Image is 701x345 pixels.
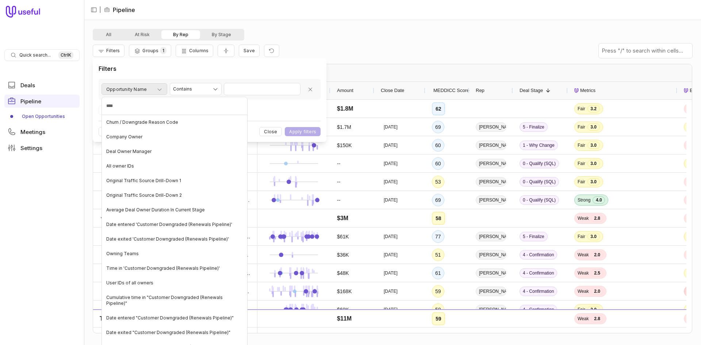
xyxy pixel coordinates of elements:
[106,295,243,306] span: Cumulative time in "Customer Downgraded (Renewals Pipeline)"
[106,134,142,140] span: Company Owner
[106,149,152,154] span: Deal Owner Manager
[106,330,230,336] span: Date exited "Customer Downgraded (Renewals Pipeline)"
[106,222,232,227] span: Date entered 'Customer Downgraded (Renewals Pipeline)'
[106,119,178,125] span: Churn / Downgrade Reason Code
[106,236,229,242] span: Date exited 'Customer Downgraded (Renewals Pipeline)'
[106,251,139,257] span: Owning Teams
[106,163,134,169] span: All owner IDs
[106,280,153,286] span: User IDs of all owners
[106,265,220,271] span: Time in 'Customer Downgraded (Renewals Pipeline)'
[106,192,182,198] span: Original Traffic Source Drill-Down 2
[106,315,234,321] span: Date entered "Customer Downgraded (Renewals Pipeline)"
[106,207,205,213] span: Average Deal Owner Duration In Current Stage
[106,178,181,184] span: Original Traffic Source Drill-Down 1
